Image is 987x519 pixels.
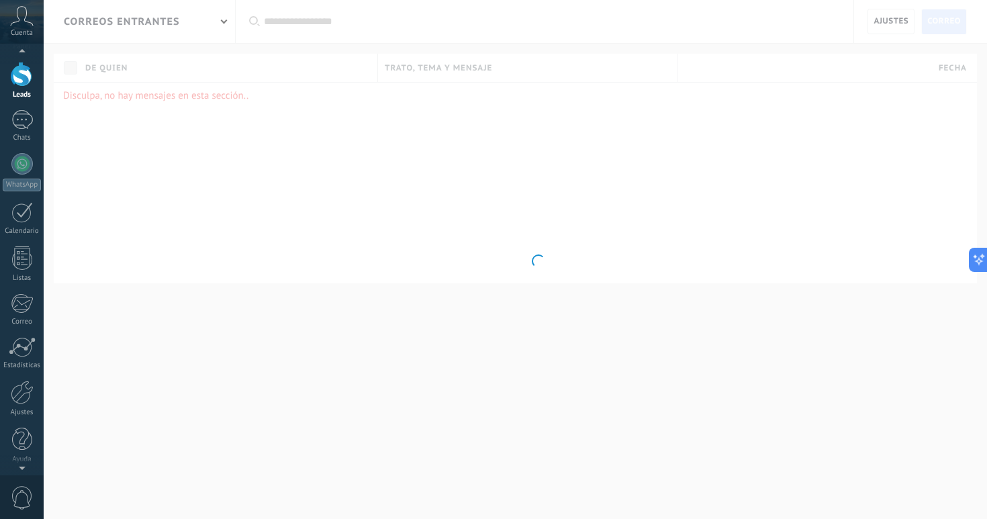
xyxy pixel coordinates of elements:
[3,408,42,417] div: Ajustes
[3,227,42,236] div: Calendario
[3,274,42,283] div: Listas
[3,91,42,99] div: Leads
[3,318,42,326] div: Correo
[3,179,41,191] div: WhatsApp
[3,361,42,370] div: Estadísticas
[3,134,42,142] div: Chats
[11,29,33,38] span: Cuenta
